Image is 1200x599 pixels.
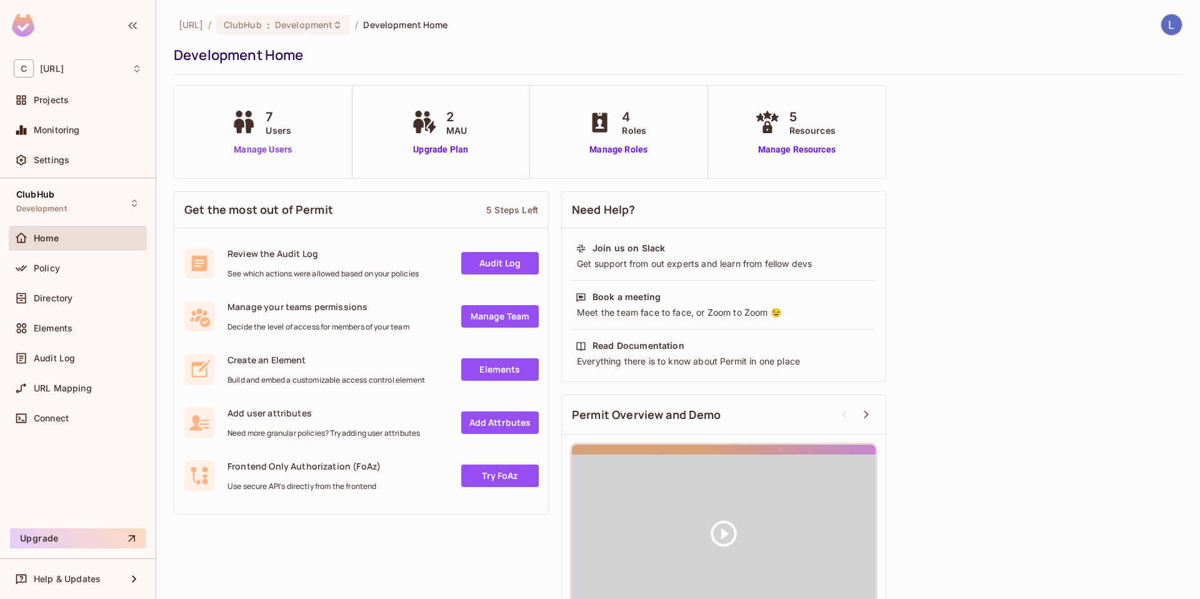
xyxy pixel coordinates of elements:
span: Policy [34,263,60,273]
span: Users [266,124,291,137]
span: Manage your teams permissions [227,301,409,313]
span: Need more granular policies? Try adding user attributes [227,428,420,438]
span: Monitoring [34,125,80,135]
a: Elements [461,358,539,381]
span: Connect [34,413,69,423]
span: Permit Overview and Demo [572,407,721,423]
span: See which actions were allowed based on your policies [227,269,419,279]
a: Manage Team [461,305,539,328]
div: Read Documentation [592,340,684,352]
span: Frontend Only Authorization (FoAz) [227,460,381,472]
span: Development Home [363,19,447,31]
span: 4 [622,108,646,126]
span: Settings [34,155,69,165]
a: Manage Roles [584,143,652,156]
span: Use secure API's directly from the frontend [227,481,381,491]
span: Need Help? [572,202,636,218]
span: the active workspace [179,19,203,31]
div: 5 Steps Left [486,204,538,216]
div: Development Home [174,46,1176,64]
span: Resources [789,124,836,137]
span: Development [16,204,67,214]
a: Try FoAz [461,465,539,487]
span: : [266,20,271,30]
a: Audit Log [461,252,539,274]
img: SReyMgAAAABJRU5ErkJggg== [12,14,34,37]
div: Join us on Slack [592,242,665,254]
li: / [208,19,211,31]
li: / [355,19,358,31]
span: MAU [446,124,467,137]
span: C [14,59,34,78]
a: Add Attrbutes [461,411,539,434]
span: Home [34,233,59,243]
span: Projects [34,95,69,105]
a: Manage Resources [752,143,842,156]
span: Elements [34,323,72,333]
div: Book a meeting [592,291,661,303]
span: 5 [789,108,836,126]
span: 7 [266,108,291,126]
span: Add user attributes [227,407,420,419]
div: Get support from out experts and learn from fellow devs [576,258,872,270]
span: ClubHub [224,19,262,31]
span: Directory [34,293,72,303]
span: Audit Log [34,353,75,363]
span: URL Mapping [34,383,92,393]
span: Review the Audit Log [227,248,419,259]
div: Meet the team face to face, or Zoom to Zoom 😉 [576,306,872,319]
span: Help & Updates [34,574,101,584]
div: Everything there is to know about Permit in one place [576,355,872,368]
span: Roles [622,124,646,137]
span: Get the most out of Permit [184,202,333,218]
button: Upgrade [10,528,146,548]
a: Manage Users [228,143,297,156]
span: Build and embed a customizable access control element [227,375,425,385]
span: Create an Element [227,354,425,366]
span: Development [275,19,332,31]
img: Luis Angel Novelo Caamal [1161,14,1182,35]
span: 2 [446,108,467,126]
span: ClubHub [16,189,54,199]
span: Workspace: clubhub.ai [40,64,64,74]
span: Decide the level of access for members of your team [227,322,409,332]
a: Upgrade Plan [409,143,473,156]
